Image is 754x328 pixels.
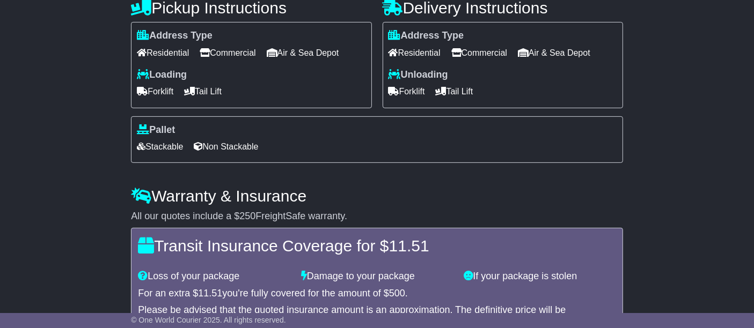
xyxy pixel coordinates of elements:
[131,187,623,205] h4: Warranty & Insurance
[389,83,425,100] span: Forklift
[198,288,222,299] span: 11.51
[137,69,187,81] label: Loading
[267,44,339,61] span: Air & Sea Depot
[137,30,213,42] label: Address Type
[138,304,616,327] div: Please be advised that the quoted insurance amount is an approximation. The definitive price will...
[137,138,183,155] span: Stackable
[184,83,222,100] span: Tail Lift
[133,271,296,282] div: Loss of your package
[518,44,590,61] span: Air & Sea Depot
[138,237,616,255] h4: Transit Insurance Coverage for $
[200,44,255,61] span: Commercial
[389,237,429,255] span: 11.51
[131,316,286,324] span: © One World Courier 2025. All rights reserved.
[389,30,464,42] label: Address Type
[389,44,441,61] span: Residential
[137,83,173,100] span: Forklift
[458,271,621,282] div: If your package is stolen
[436,83,473,100] span: Tail Lift
[451,44,507,61] span: Commercial
[131,211,623,222] div: All our quotes include a $ FreightSafe warranty.
[389,288,405,299] span: 500
[296,271,459,282] div: Damage to your package
[138,288,616,300] div: For an extra $ you're fully covered for the amount of $ .
[389,69,448,81] label: Unloading
[137,124,175,136] label: Pallet
[194,138,258,155] span: Non Stackable
[137,44,189,61] span: Residential
[239,211,255,221] span: 250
